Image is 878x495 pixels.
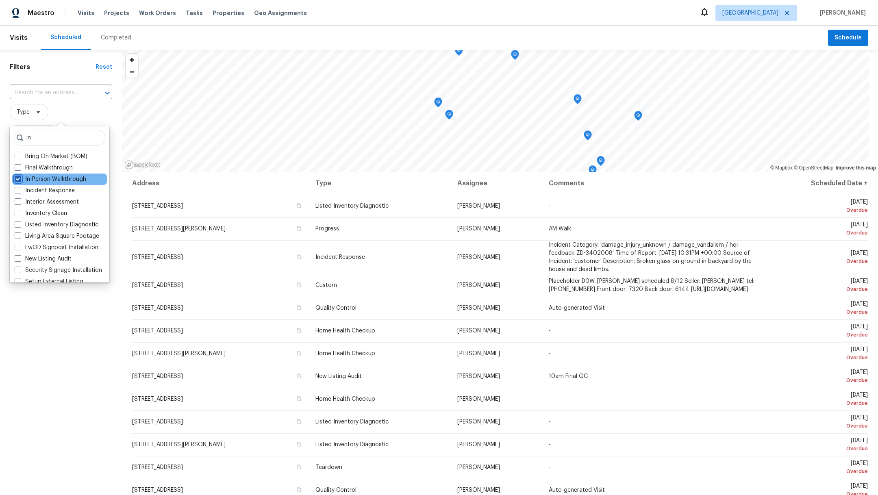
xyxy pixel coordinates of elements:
span: [DATE] [770,324,868,339]
button: Zoom in [126,54,138,66]
span: - [549,396,551,402]
span: [DATE] [770,199,868,214]
div: Map marker [634,111,642,124]
label: Interior Assessment [15,198,79,206]
button: Copy Address [295,304,302,311]
div: Overdue [770,206,868,214]
label: Security Signage Installation [15,266,102,274]
div: Map marker [584,130,592,143]
span: [PERSON_NAME] [457,442,500,447]
button: Copy Address [295,350,302,357]
span: [PERSON_NAME] [457,351,500,356]
span: [PERSON_NAME] [457,396,500,402]
div: Overdue [770,376,868,384]
span: [STREET_ADDRESS] [132,396,183,402]
span: [DATE] [770,347,868,362]
span: AM Walk [549,226,571,232]
span: - [549,328,551,334]
button: Copy Address [295,253,302,261]
span: Incident Category: 'damage_injury_unknown / damage_vandalism / hqi-feedback-ZD-3402008' Time of R... [549,242,752,272]
span: [PERSON_NAME] [457,203,500,209]
span: [DATE] [770,392,868,407]
span: 10am Final QC [549,373,588,379]
div: Overdue [770,257,868,265]
span: - [549,465,551,470]
span: Schedule [835,33,862,43]
span: [DATE] [770,369,868,384]
span: Projects [104,9,129,17]
label: LwOD Signpost Installation [15,243,98,252]
button: Zoom out [126,66,138,78]
a: Mapbox homepage [124,160,160,169]
div: Overdue [770,399,868,407]
div: Scheduled [50,33,81,41]
a: OpenStreetMap [794,165,833,171]
span: [STREET_ADDRESS][PERSON_NAME] [132,351,226,356]
span: Properties [213,9,244,17]
h1: Filters [10,63,96,71]
span: [STREET_ADDRESS][PERSON_NAME] [132,442,226,447]
div: Overdue [770,331,868,339]
button: Open [102,87,113,99]
span: Progress [315,226,339,232]
input: Search for an address... [10,87,89,99]
label: Bring On Market (BOM) [15,152,87,161]
span: [DATE] [770,415,868,430]
th: Comments [542,172,763,195]
span: Home Health Checkup [315,328,375,334]
label: Living Area Square Footage [15,232,99,240]
div: Overdue [770,308,868,316]
div: Completed [101,34,131,42]
span: New Listing Audit [315,373,362,379]
div: Overdue [770,354,868,362]
span: [PERSON_NAME] [457,373,500,379]
span: [DATE] [770,438,868,453]
span: Visits [78,9,94,17]
button: Copy Address [295,327,302,334]
span: [DATE] [770,301,868,316]
span: Home Health Checkup [315,396,375,402]
span: Work Orders [139,9,176,17]
span: - [549,203,551,209]
div: Map marker [597,156,605,169]
div: Reset [96,63,112,71]
span: Custom [315,282,337,288]
button: Copy Address [295,395,302,402]
span: [STREET_ADDRESS][PERSON_NAME] [132,226,226,232]
label: Inventory Clean [15,209,67,217]
button: Copy Address [295,486,302,493]
span: [STREET_ADDRESS] [132,419,183,425]
span: [PERSON_NAME] [457,328,500,334]
span: [PERSON_NAME] [817,9,866,17]
button: Copy Address [295,202,302,209]
span: [STREET_ADDRESS] [132,254,183,260]
button: Copy Address [295,225,302,232]
div: Map marker [434,98,442,110]
th: Address [132,172,309,195]
span: Teardown [315,465,342,470]
span: [PERSON_NAME] [457,226,500,232]
button: Copy Address [295,281,302,289]
span: [STREET_ADDRESS] [132,203,183,209]
span: [PERSON_NAME] [457,465,500,470]
div: Map marker [511,50,519,63]
span: Geo Assignments [254,9,307,17]
span: Listed Inventory Diagnostic [315,419,389,425]
button: Schedule [828,30,868,46]
label: Listed Inventory Diagnostic [15,221,98,229]
div: Map marker [574,94,582,107]
label: In-Person Walkthrough [15,175,86,183]
label: New Listing Audit [15,255,72,263]
button: Copy Address [295,441,302,448]
span: [PERSON_NAME] [457,487,500,493]
span: Listed Inventory Diagnostic [315,442,389,447]
span: [DATE] [770,460,868,475]
span: [PERSON_NAME] [457,282,500,288]
span: [PERSON_NAME] [457,419,500,425]
span: Quality Control [315,487,356,493]
span: [DATE] [770,278,868,293]
div: Overdue [770,445,868,453]
label: Final Walkthrough [15,164,73,172]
